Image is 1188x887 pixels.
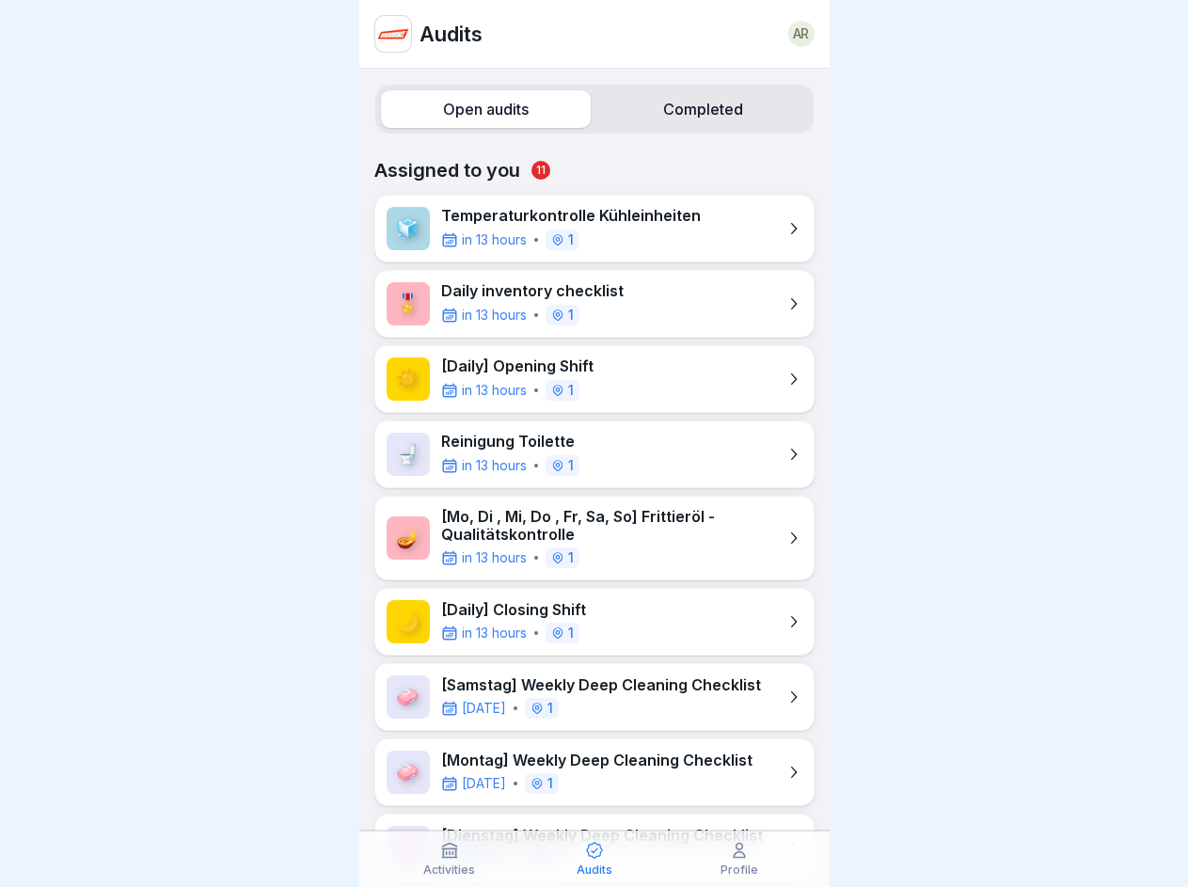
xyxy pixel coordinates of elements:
div: ☀️ [387,357,430,401]
p: in 13 hours [462,548,527,567]
div: 🪔 [387,516,430,560]
p: 1 [568,309,574,322]
div: 🚽 [387,433,430,476]
div: 🎖️ [387,282,430,325]
p: in 13 hours [462,381,527,400]
a: 🧼[Samstag] Weekly Deep Cleaning Checklist[DATE]1 [374,663,815,731]
p: 1 [568,626,574,640]
a: AR [788,21,815,47]
p: Activities [423,863,475,877]
a: 🎖️Daily inventory checklistin 13 hours1 [374,270,815,338]
label: Open audits [381,90,591,128]
p: [Mo, Di , Mi, Do , Fr, Sa, So] Frittieröl - Qualitätskontrolle [441,508,776,544]
a: 🧼[Dienstag] Weekly Deep Cleaning Checklist[DATE]1 [374,814,815,881]
div: 🧼 [387,751,430,794]
div: 🌙 [387,600,430,643]
p: in 13 hours [462,456,527,475]
p: in 13 hours [462,306,527,325]
p: 1 [568,233,574,246]
p: 1 [568,459,574,472]
p: [Daily] Opening Shift [441,357,594,375]
p: [Daily] Closing Shift [441,601,586,619]
p: Profile [721,863,758,877]
label: Completed [598,90,808,128]
p: 1 [547,702,553,715]
p: [Dienstag] Weekly Deep Cleaning Checklist [441,827,763,845]
a: 🧊Temperaturkontrolle Kühleinheitenin 13 hours1 [374,195,815,262]
p: [DATE] [462,774,506,793]
p: 1 [547,777,553,790]
a: 🌙[Daily] Closing Shiftin 13 hours1 [374,588,815,656]
p: Daily inventory checklist [441,282,624,300]
img: fnerpk4s4ghhmbqfwbhd1f75.png [375,16,411,52]
span: 11 [531,161,550,180]
p: [Samstag] Weekly Deep Cleaning Checklist [441,676,761,694]
p: [DATE] [462,699,506,718]
p: Reinigung Toilette [441,433,579,451]
a: 🪔[Mo, Di , Mi, Do , Fr, Sa, So] Frittieröl - Qualitätskontrollein 13 hours1 [374,496,815,580]
p: [Montag] Weekly Deep Cleaning Checklist [441,752,752,769]
p: 1 [568,384,574,397]
p: in 13 hours [462,624,527,642]
p: 1 [568,551,574,564]
p: Temperaturkontrolle Kühleinheiten [441,207,701,225]
p: Audits [420,22,483,46]
div: 🧼 [387,826,430,869]
p: in 13 hours [462,230,527,249]
p: Assigned to you [374,159,815,182]
a: 🧼[Montag] Weekly Deep Cleaning Checklist[DATE]1 [374,738,815,806]
a: 🚽Reinigung Toilettein 13 hours1 [374,420,815,488]
div: 🧊 [387,207,430,250]
p: Audits [577,863,612,877]
a: ☀️[Daily] Opening Shiftin 13 hours1 [374,345,815,413]
div: 🧼 [387,675,430,719]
